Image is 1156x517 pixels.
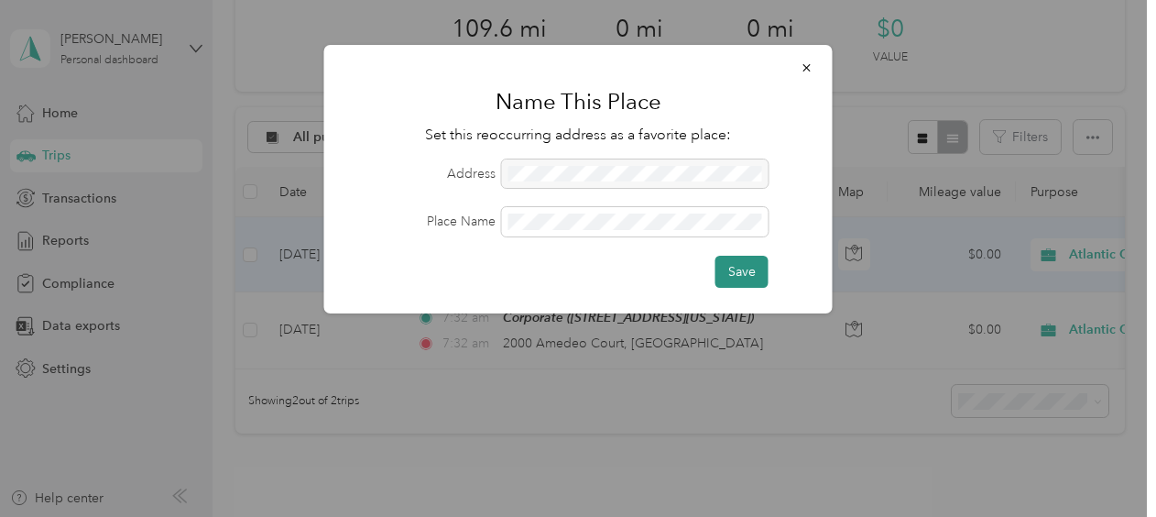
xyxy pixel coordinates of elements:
[1053,414,1156,517] iframe: Everlance-gr Chat Button Frame
[350,212,496,231] label: Place Name
[350,164,496,183] label: Address
[715,256,769,288] button: Save
[350,124,807,147] p: Set this reoccurring address as a favorite place:
[350,80,807,124] h1: Name This Place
